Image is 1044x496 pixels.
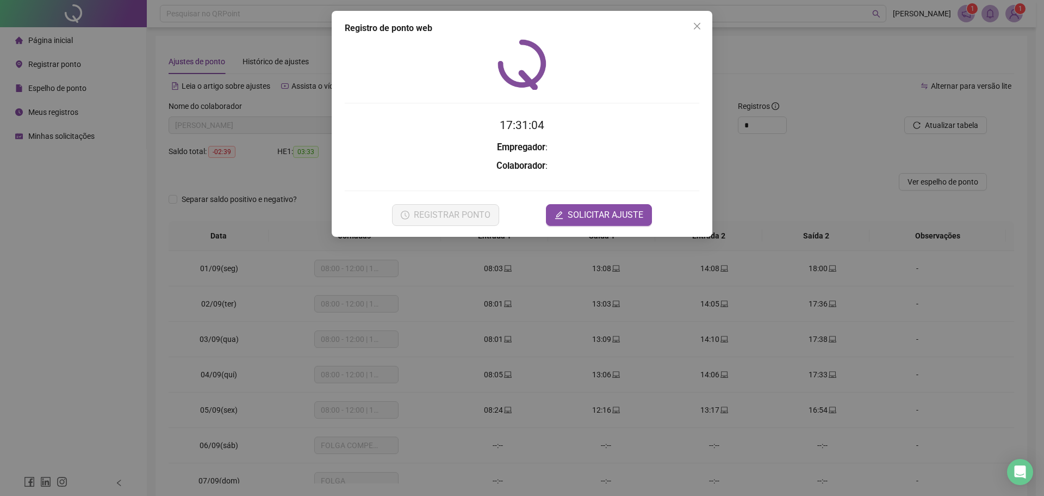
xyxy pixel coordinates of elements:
span: edit [555,211,563,219]
span: SOLICITAR AJUSTE [568,209,643,222]
h3: : [345,159,699,173]
span: close [693,22,701,30]
div: Open Intercom Messenger [1007,459,1033,485]
div: Registro de ponto web [345,22,699,35]
button: editSOLICITAR AJUSTE [546,204,652,226]
img: QRPoint [498,39,546,90]
h3: : [345,140,699,155]
button: REGISTRAR PONTO [392,204,499,226]
time: 17:31:04 [500,119,544,132]
button: Close [688,17,706,35]
strong: Empregador [497,142,545,152]
strong: Colaborador [496,161,545,171]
